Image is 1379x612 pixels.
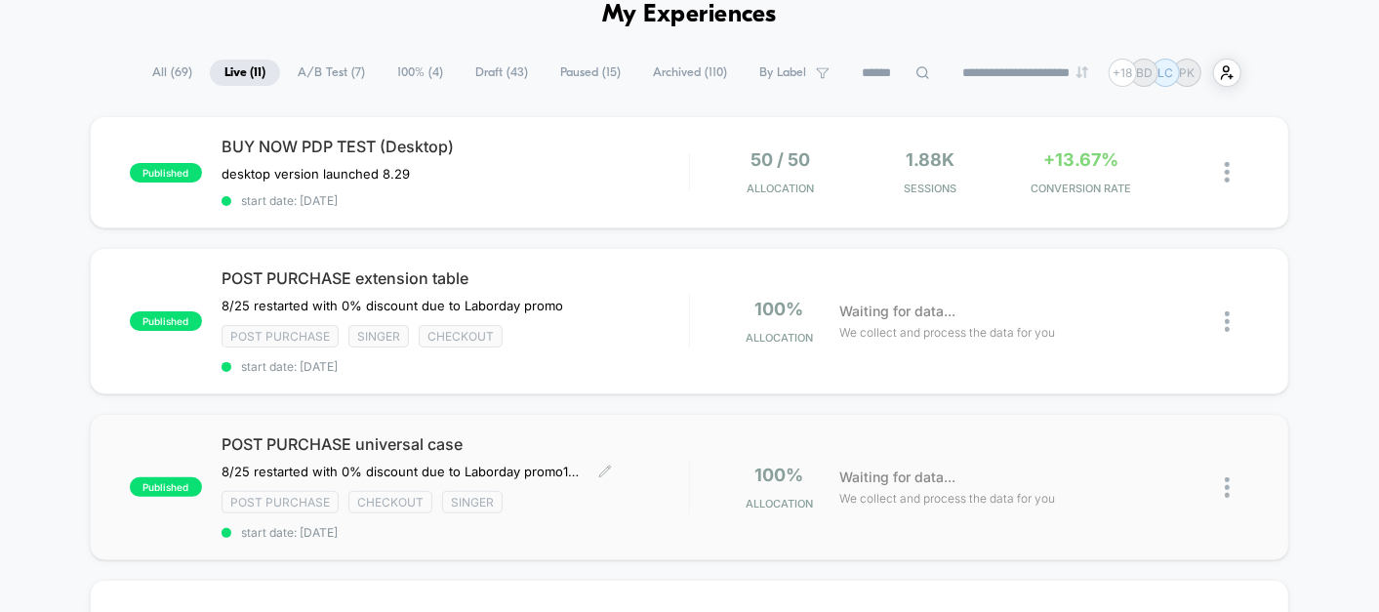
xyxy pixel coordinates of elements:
[222,525,689,540] span: start date: [DATE]
[1109,59,1137,87] div: + 18
[746,331,813,345] span: Allocation
[130,311,202,331] span: published
[348,325,409,347] span: Singer
[222,137,689,156] span: BUY NOW PDP TEST (Desktop)
[1180,65,1196,80] p: PK
[283,60,380,86] span: A/B Test ( 7 )
[839,301,955,322] span: Waiting for data...
[839,489,1055,508] span: We collect and process the data for you
[222,359,689,374] span: start date: [DATE]
[1076,66,1088,78] img: end
[750,149,810,170] span: 50 / 50
[222,268,689,288] span: POST PURCHASE extension table
[839,467,955,488] span: Waiting for data...
[602,1,777,29] h1: My Experiences
[755,299,804,319] span: 100%
[1225,477,1230,498] img: close
[1158,65,1174,80] p: LC
[747,182,814,195] span: Allocation
[222,434,689,454] span: POST PURCHASE universal case
[907,149,955,170] span: 1.88k
[746,497,813,510] span: Allocation
[1136,65,1153,80] p: BD
[222,193,689,208] span: start date: [DATE]
[442,491,503,513] span: Singer
[222,491,339,513] span: Post Purchase
[546,60,635,86] span: Paused ( 15 )
[222,325,339,347] span: Post Purchase
[1043,149,1118,170] span: +13.67%
[1225,311,1230,332] img: close
[759,65,806,80] span: By Label
[130,163,202,183] span: published
[638,60,742,86] span: Archived ( 110 )
[348,491,432,513] span: checkout
[461,60,543,86] span: Draft ( 43 )
[1011,182,1152,195] span: CONVERSION RATE
[383,60,458,86] span: 100% ( 4 )
[222,166,410,182] span: desktop version launched 8.29
[755,465,804,485] span: 100%
[839,323,1055,342] span: We collect and process the data for you
[1225,162,1230,183] img: close
[419,325,503,347] span: checkout
[130,477,202,497] span: published
[222,464,584,479] span: 8/25 restarted with 0% discount due to Laborday promo10% off 6% CR8/15 restarted to incl all top ...
[222,298,563,313] span: 8/25 restarted with 0% discount due to Laborday promo
[860,182,1000,195] span: Sessions
[138,60,207,86] span: All ( 69 )
[210,60,280,86] span: Live ( 11 )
